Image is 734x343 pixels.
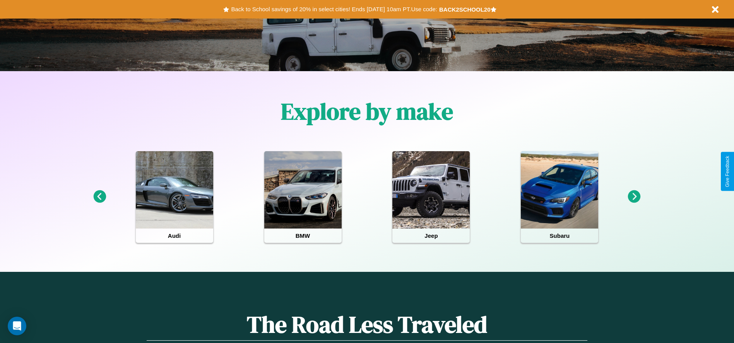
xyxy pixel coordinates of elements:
div: Open Intercom Messenger [8,317,26,335]
div: Give Feedback [725,156,730,187]
button: Back to School savings of 20% in select cities! Ends [DATE] 10am PT.Use code: [229,4,439,15]
h4: BMW [264,229,342,243]
h4: Subaru [521,229,598,243]
h4: Audi [136,229,213,243]
h1: Explore by make [281,96,453,127]
h4: Jeep [392,229,470,243]
h1: The Road Less Traveled [147,309,587,341]
b: BACK2SCHOOL20 [439,6,491,13]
